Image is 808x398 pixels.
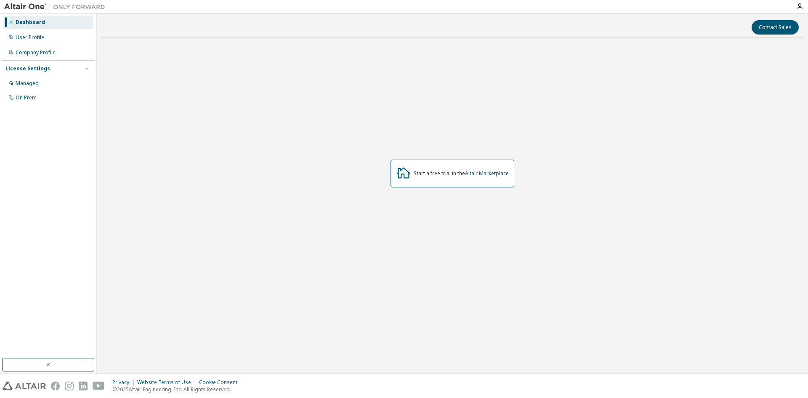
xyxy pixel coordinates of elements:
img: Altair One [4,3,109,11]
img: linkedin.svg [79,382,88,390]
img: instagram.svg [65,382,74,390]
div: Managed [16,80,39,87]
a: Altair Marketplace [465,170,509,177]
div: License Settings [5,65,50,72]
div: Cookie Consent [199,379,242,386]
img: altair_logo.svg [3,382,46,390]
img: facebook.svg [51,382,60,390]
div: Company Profile [16,49,56,56]
div: Privacy [112,379,137,386]
p: © 2025 Altair Engineering, Inc. All Rights Reserved. [112,386,242,393]
div: User Profile [16,34,44,41]
div: Website Terms of Use [137,379,199,386]
button: Contact Sales [752,20,799,35]
div: On Prem [16,94,37,101]
div: Dashboard [16,19,45,26]
div: Start a free trial in the [414,170,509,177]
img: youtube.svg [93,382,105,390]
